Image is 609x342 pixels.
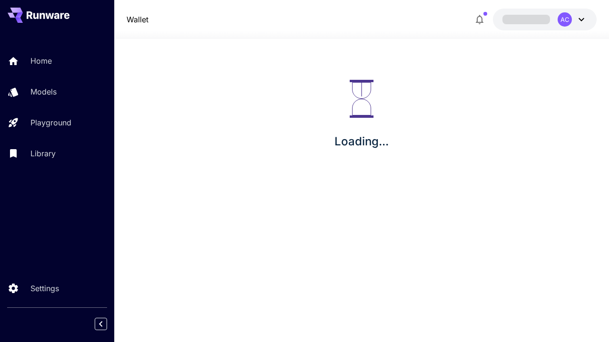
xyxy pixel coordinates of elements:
[334,133,389,150] p: Loading...
[95,318,107,330] button: Collapse sidebar
[30,86,57,97] p: Models
[30,117,71,128] p: Playground
[127,14,148,25] a: Wallet
[30,283,59,294] p: Settings
[127,14,148,25] nav: breadcrumb
[30,148,56,159] p: Library
[558,12,572,27] div: AC
[102,315,114,332] div: Collapse sidebar
[493,9,597,30] button: AC
[30,55,52,66] p: Home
